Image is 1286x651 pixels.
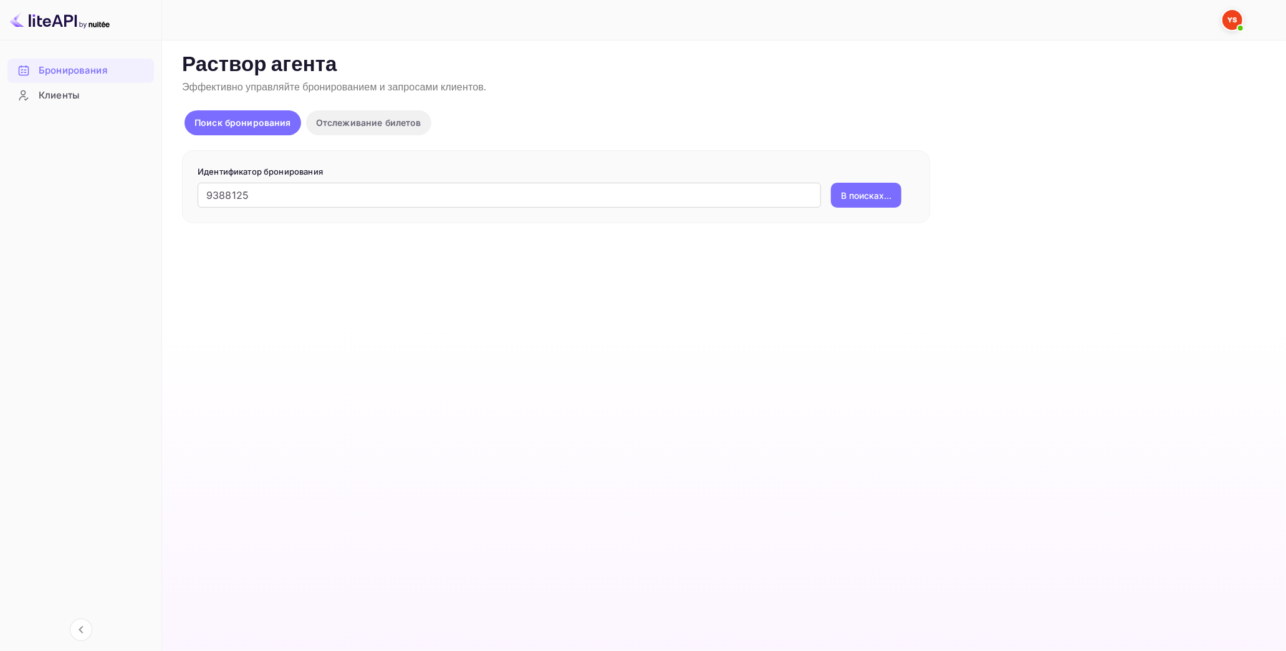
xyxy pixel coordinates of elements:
ya-tr-span: Раствор агента [182,52,337,79]
ya-tr-span: Отслеживание билетов [316,117,421,128]
ya-tr-span: Эффективно управляйте бронированием и запросами клиентов. [182,81,486,94]
img: Служба Поддержки Яндекса [1222,10,1242,30]
img: Логотип LiteAPI [10,10,110,30]
button: В поисках... [831,183,901,208]
ya-tr-span: Идентификатор бронирования [198,166,323,176]
ya-tr-span: Клиенты [39,89,79,103]
button: Свернуть навигацию [70,619,92,641]
input: Введите идентификатор бронирования (например, 63782194) [198,183,821,208]
ya-tr-span: В поисках... [841,189,891,202]
div: Клиенты [7,84,154,108]
ya-tr-span: Бронирования [39,64,107,78]
a: Бронирования [7,59,154,82]
a: Клиенты [7,84,154,107]
div: Бронирования [7,59,154,83]
ya-tr-span: Поиск бронирования [194,117,291,128]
